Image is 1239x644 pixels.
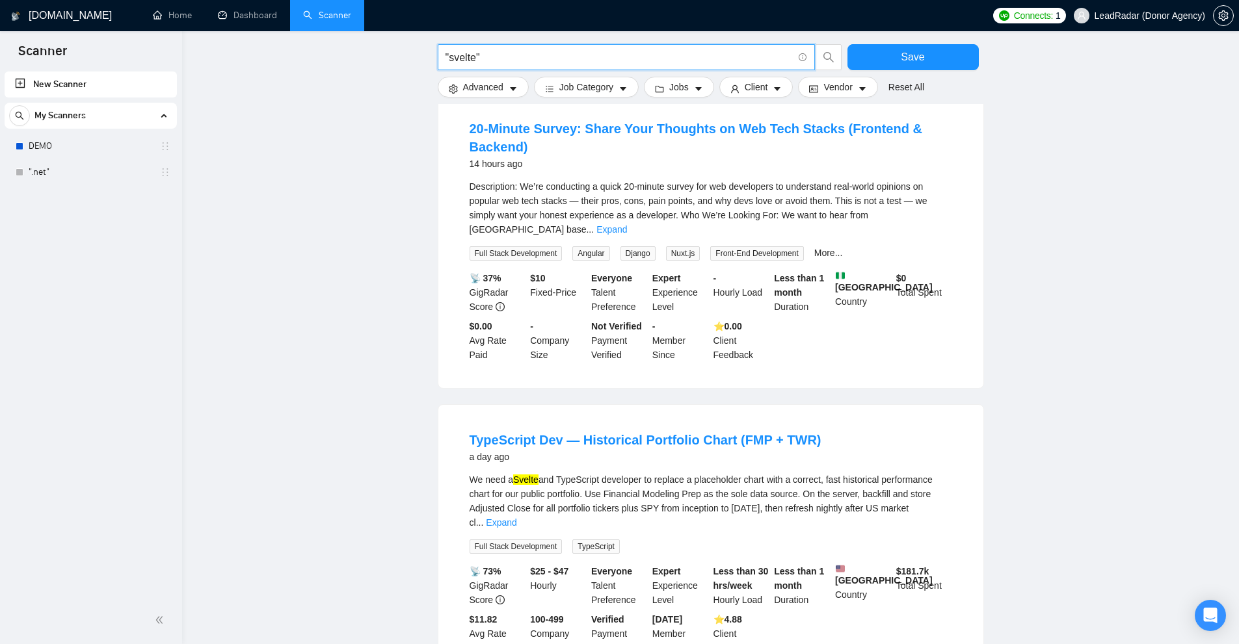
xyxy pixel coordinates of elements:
span: Job Category [559,80,613,94]
span: My Scanners [34,103,86,129]
button: folderJobscaret-down [644,77,714,97]
mark: Svelte [513,474,539,485]
a: DEMO [29,133,152,159]
a: More... [814,248,843,258]
button: search [9,105,30,126]
span: setting [449,84,458,94]
a: dashboardDashboard [218,10,277,21]
span: info-circle [496,302,505,311]
span: user [1077,11,1086,20]
span: Advanced [463,80,503,94]
b: Less than 1 month [774,273,824,298]
div: Fixed-Price [527,271,589,314]
a: ".net" [29,159,152,185]
span: search [816,51,841,63]
div: Description: We’re conducting a quick 20-minute survey for web developers to understand real-worl... [470,179,952,237]
img: logo [11,6,20,27]
b: Less than 30 hrs/week [713,566,769,591]
button: settingAdvancedcaret-down [438,77,529,97]
div: Avg Rate Paid [467,319,528,362]
div: GigRadar Score [467,271,528,314]
span: user [730,84,739,94]
div: Duration [771,271,833,314]
b: Expert [652,273,681,283]
span: ... [586,224,594,235]
button: setting [1213,5,1234,26]
b: $11.82 [470,614,498,625]
div: Hourly Load [711,564,772,607]
a: TypeScript Dev — Historical Portfolio Chart (FMP + TWR) [470,433,821,447]
div: Talent Preference [589,564,650,607]
b: Less than 1 month [774,566,824,591]
b: $25 - $47 [530,566,568,576]
b: [GEOGRAPHIC_DATA] [835,564,933,586]
input: Search Freelance Jobs... [446,49,793,66]
span: caret-down [509,84,518,94]
a: setting [1213,10,1234,21]
b: - [713,273,717,283]
span: search [10,111,29,120]
span: TypeScript [572,539,620,554]
b: - [530,321,533,331]
span: Vendor [823,80,852,94]
span: Full Stack Development [470,539,563,554]
button: userClientcaret-down [719,77,793,97]
b: 📡 73% [470,566,501,576]
div: Total Spent [894,271,955,314]
span: info-circle [496,595,505,604]
div: We need a and TypeScript developer to replace a placeholder chart with a correct, fast historical... [470,472,952,530]
div: Country [833,271,894,314]
span: caret-down [619,84,628,94]
span: Django [620,246,656,261]
a: Expand [596,224,627,235]
b: $0.00 [470,321,492,331]
b: [GEOGRAPHIC_DATA] [835,271,933,292]
a: homeHome [153,10,192,21]
img: 🇺🇸 [836,564,845,573]
span: Client [745,80,768,94]
img: 🇳🇬 [836,271,845,280]
b: Verified [591,614,624,625]
span: folder [655,84,664,94]
a: Expand [486,517,516,528]
button: search [816,44,842,70]
li: New Scanner [5,71,177,97]
span: Nuxt.js [666,246,700,261]
div: Open Intercom Messenger [1195,600,1226,631]
div: Experience Level [650,271,711,314]
div: Talent Preference [589,271,650,314]
li: My Scanners [5,103,177,185]
div: Hourly Load [711,271,772,314]
span: double-left [155,613,168,626]
div: Payment Verified [589,319,650,362]
span: Jobs [669,80,689,94]
b: 100-499 [530,614,563,625]
b: Expert [652,566,681,576]
a: New Scanner [15,71,167,97]
div: Member Since [650,319,711,362]
span: Scanner [8,42,77,69]
b: $ 181.7k [896,566,929,576]
span: holder [160,167,170,177]
div: Experience Level [650,564,711,607]
span: Front-End Development [710,246,803,261]
b: - [652,321,656,331]
span: Angular [572,246,609,261]
b: ⭐️ 4.88 [713,614,742,625]
span: Save [901,49,924,65]
img: upwork-logo.png [999,10,1009,21]
b: 📡 37% [470,273,501,283]
a: searchScanner [303,10,351,21]
b: Everyone [591,273,632,283]
div: Total Spent [894,564,955,607]
b: $ 10 [530,273,545,283]
a: Reset All [888,80,924,94]
div: Company Size [527,319,589,362]
b: Everyone [591,566,632,576]
div: Duration [771,564,833,607]
div: 14 hours ago [470,156,952,172]
span: Full Stack Development [470,246,563,261]
div: a day ago [470,449,821,465]
b: Not Verified [591,321,642,331]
